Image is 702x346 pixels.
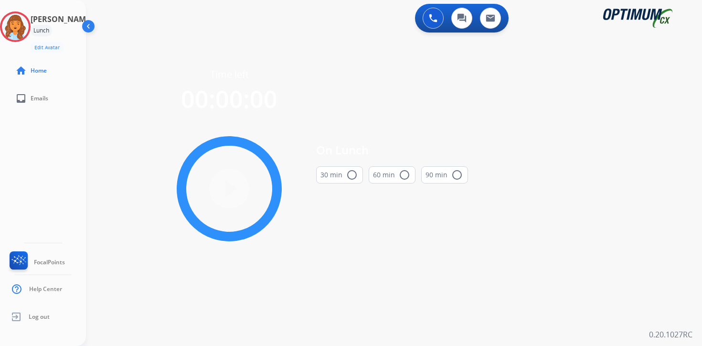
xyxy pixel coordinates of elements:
button: 60 min [369,166,415,184]
h3: [PERSON_NAME] [31,13,93,25]
span: Emails [31,95,48,102]
mat-icon: radio_button_unchecked [346,169,358,181]
span: Home [31,67,47,75]
span: Help Center [29,285,62,293]
div: Lunch [31,25,52,36]
span: Log out [29,313,50,321]
span: Time left [210,68,249,81]
a: FocalPoints [8,251,65,273]
button: Edit Avatar [31,42,64,53]
mat-icon: inbox [15,93,27,104]
mat-icon: radio_button_unchecked [399,169,410,181]
span: On Lunch [316,141,468,159]
p: 0.20.1027RC [649,329,692,340]
mat-icon: radio_button_unchecked [451,169,463,181]
button: 90 min [421,166,468,184]
button: 30 min [316,166,363,184]
span: FocalPoints [34,259,65,266]
mat-icon: home [15,65,27,76]
span: 00:00:00 [181,83,277,115]
img: avatar [2,13,29,40]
